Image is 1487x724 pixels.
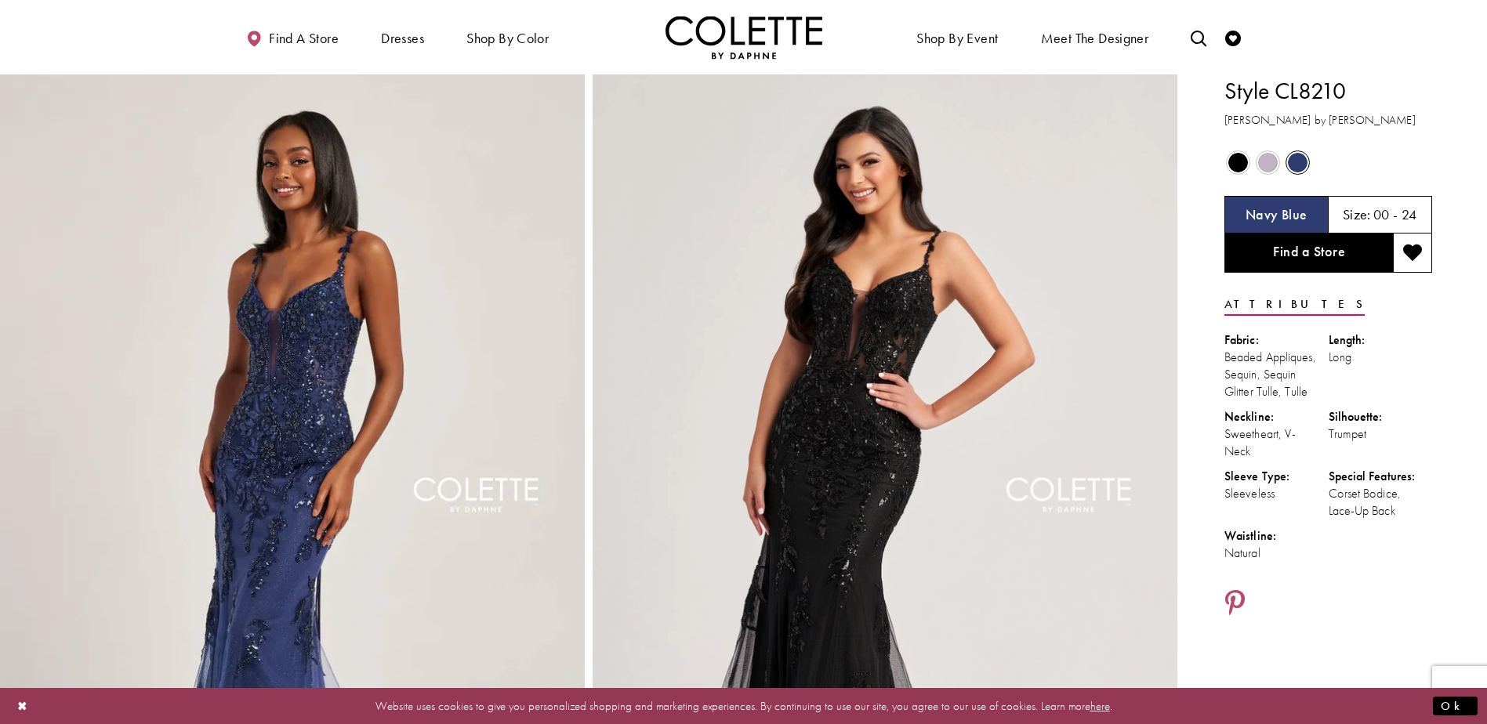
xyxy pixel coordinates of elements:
div: Fabric: [1224,331,1329,349]
button: Submit Dialog [1433,696,1478,715]
a: Find a Store [1224,233,1393,273]
img: Colette by Daphne [666,16,822,59]
div: Silhouette: [1329,408,1433,425]
a: Share using Pinterest - Opens in new tab [1224,589,1246,619]
a: here [1090,697,1110,713]
div: Sleeveless [1224,485,1329,502]
span: Shop by color [462,16,553,59]
a: Find a store [242,16,343,59]
h5: 00 - 24 [1373,207,1417,223]
a: Check Wishlist [1221,16,1245,59]
h1: Style CL8210 [1224,74,1432,107]
span: Shop by color [466,31,549,46]
div: Sleeve Type: [1224,468,1329,485]
span: Shop By Event [916,31,998,46]
div: Long [1329,349,1433,366]
div: Corset Bodice, Lace-Up Back [1329,485,1433,519]
p: Website uses cookies to give you personalized shopping and marketing experiences. By continuing t... [113,695,1374,716]
button: Add to wishlist [1393,233,1432,273]
div: Neckline: [1224,408,1329,425]
div: Natural [1224,545,1329,562]
a: Visit Home Page [666,16,822,59]
span: Size: [1343,205,1371,223]
a: Attributes [1224,293,1365,316]
div: Product color controls state depends on size chosen [1224,148,1432,178]
span: Dresses [377,16,428,59]
div: Navy Blue [1284,149,1311,176]
span: Meet the designer [1041,31,1149,46]
div: Trumpet [1329,425,1433,443]
div: Heather [1254,149,1282,176]
h5: Chosen color [1246,207,1307,223]
div: Waistline: [1224,527,1329,545]
h3: [PERSON_NAME] by [PERSON_NAME] [1224,111,1432,129]
button: Close Dialog [9,692,36,719]
div: Sweetheart, V-Neck [1224,425,1329,460]
span: Find a store [269,31,339,46]
a: Toggle search [1187,16,1210,59]
div: Length: [1329,331,1433,349]
div: Beaded Appliques, Sequin, Sequin Glitter Tulle, Tulle [1224,349,1329,400]
span: Shop By Event [912,16,1002,59]
div: Special Features: [1329,468,1433,485]
a: Meet the designer [1037,16,1153,59]
span: Dresses [381,31,424,46]
div: Black [1224,149,1252,176]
